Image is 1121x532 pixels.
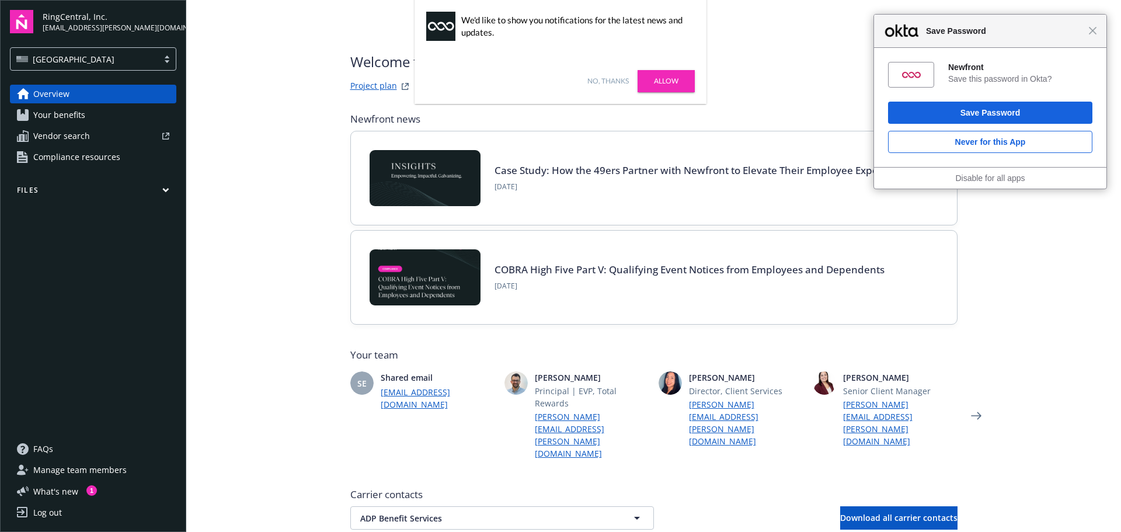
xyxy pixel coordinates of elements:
[10,10,33,33] img: navigator-logo.svg
[10,461,176,479] a: Manage team members
[350,348,958,362] span: Your team
[902,65,921,84] img: +B+vgzAAAABklEQVQDAAQbn1C0wXeJAAAAAElFTkSuQmCC
[840,512,958,523] span: Download all carrier contacts
[495,281,885,291] span: [DATE]
[33,106,85,124] span: Your benefits
[659,371,682,395] img: photo
[888,102,1092,124] button: Save Password
[495,182,908,192] span: [DATE]
[33,53,114,65] span: [GEOGRAPHIC_DATA]
[10,85,176,103] a: Overview
[33,148,120,166] span: Compliance resources
[43,23,176,33] span: [EMAIL_ADDRESS][PERSON_NAME][DOMAIN_NAME]
[43,10,176,33] button: RingCentral, Inc.[EMAIL_ADDRESS][PERSON_NAME][DOMAIN_NAME]
[350,488,958,502] span: Carrier contacts
[461,14,689,39] div: We'd like to show you notifications for the latest news and updates.
[813,371,836,395] img: photo
[398,79,412,93] a: projectPlanWebsite
[843,398,958,447] a: [PERSON_NAME][EMAIL_ADDRESS][PERSON_NAME][DOMAIN_NAME]
[10,106,176,124] a: Your benefits
[955,173,1025,183] a: Disable for all apps
[843,385,958,397] span: Senior Client Manager
[920,24,1088,38] span: Save Password
[350,506,654,530] button: ADP Benefit Services
[86,485,97,496] div: 1
[10,440,176,458] a: FAQs
[948,62,1092,72] div: Newfront
[689,385,803,397] span: Director, Client Services
[381,386,495,411] a: [EMAIL_ADDRESS][DOMAIN_NAME]
[33,85,69,103] span: Overview
[638,70,695,92] a: Allow
[10,185,176,200] button: Files
[357,377,367,390] span: SE
[350,112,420,126] span: Newfront news
[587,76,629,86] a: No, thanks
[360,512,603,524] span: ADP Benefit Services
[843,371,958,384] span: [PERSON_NAME]
[689,371,803,384] span: [PERSON_NAME]
[535,385,649,409] span: Principal | EVP, Total Rewards
[967,406,986,425] a: Next
[495,263,885,276] a: COBRA High Five Part V: Qualifying Event Notices from Employees and Dependents
[381,371,495,384] span: Shared email
[10,148,176,166] a: Compliance resources
[43,11,176,23] span: RingCentral, Inc.
[504,371,528,395] img: photo
[33,440,53,458] span: FAQs
[33,503,62,522] div: Log out
[535,411,649,460] a: [PERSON_NAME][EMAIL_ADDRESS][PERSON_NAME][DOMAIN_NAME]
[10,485,97,498] button: What's new1
[350,51,527,72] span: Welcome to Navigator , Adri
[33,461,127,479] span: Manage team members
[370,249,481,305] img: BLOG-Card Image - Compliance - COBRA High Five Pt 5 - 09-11-25.jpg
[33,485,78,498] span: What ' s new
[370,150,481,206] img: Card Image - INSIGHTS copy.png
[10,127,176,145] a: Vendor search
[1088,26,1097,35] span: Close
[689,398,803,447] a: [PERSON_NAME][EMAIL_ADDRESS][PERSON_NAME][DOMAIN_NAME]
[16,53,152,65] span: [GEOGRAPHIC_DATA]
[535,371,649,384] span: [PERSON_NAME]
[350,79,397,93] a: Project plan
[840,506,958,530] button: Download all carrier contacts
[33,127,90,145] span: Vendor search
[888,131,1092,153] button: Never for this App
[948,74,1092,84] div: Save this password in Okta?
[495,164,908,177] a: Case Study: How the 49ers Partner with Newfront to Elevate Their Employee Experience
